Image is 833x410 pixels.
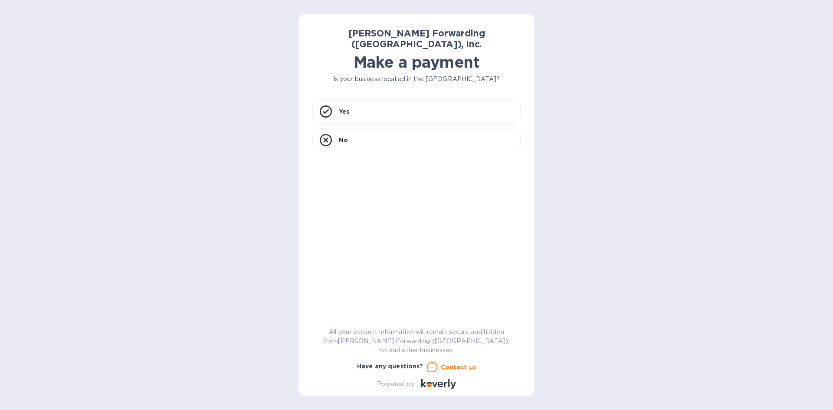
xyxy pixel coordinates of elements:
b: [PERSON_NAME] Forwarding ([GEOGRAPHIC_DATA]), Inc. [348,28,485,49]
p: No [339,136,348,144]
h1: Make a payment [312,53,521,71]
b: Have any questions? [357,363,423,370]
p: Powered by [377,380,414,389]
p: Yes [339,107,349,116]
p: All your account information will remain secure and hidden from [PERSON_NAME] Forwarding ([GEOGRA... [312,328,521,355]
u: Contact us [441,364,476,371]
p: Is your business located in the [GEOGRAPHIC_DATA]? [312,75,521,84]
